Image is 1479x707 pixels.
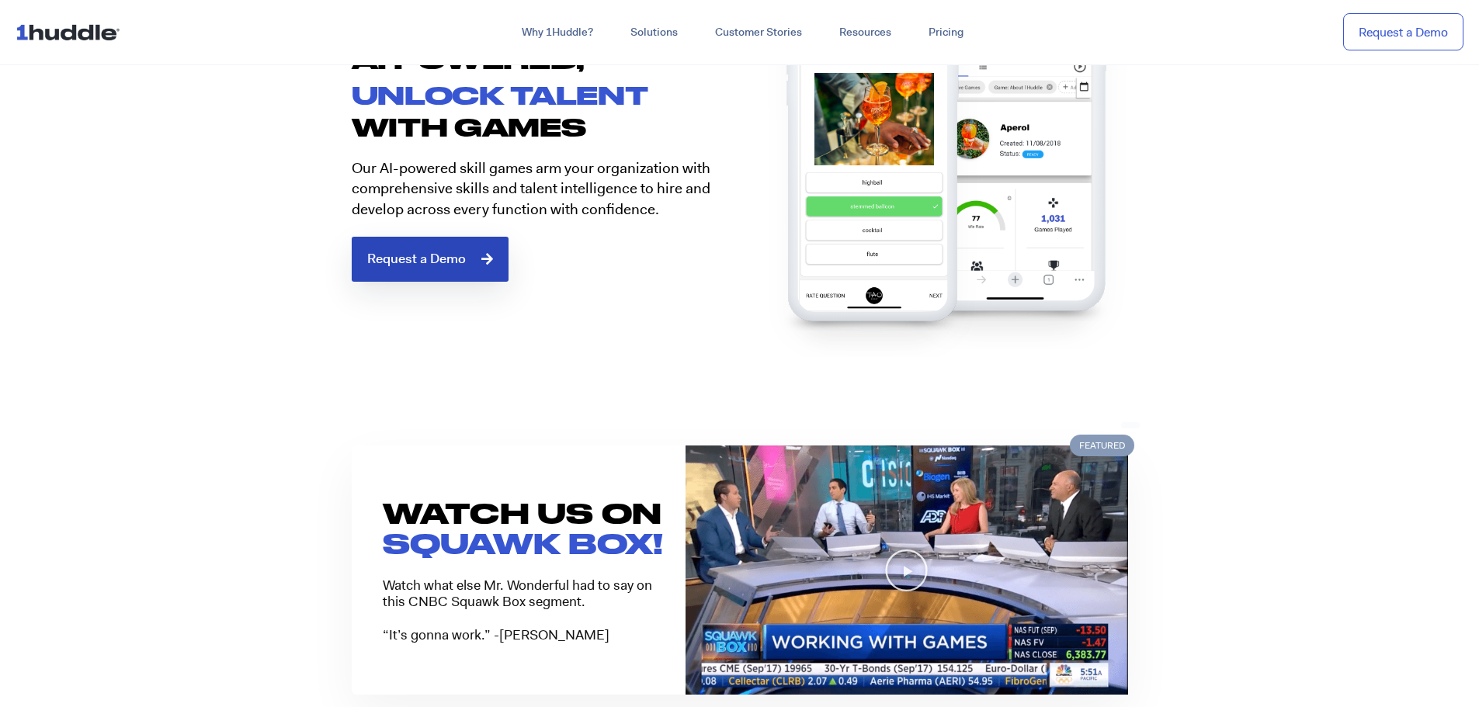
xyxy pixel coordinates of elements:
img: ... [16,17,127,47]
h2: with games [352,115,740,139]
span: Request a Demo [367,252,466,266]
a: Solutions [612,19,696,47]
p: “It’s gonna work.” -[PERSON_NAME] [383,626,654,645]
p: Watch what else Mr. Wonderful had to say on this CNBC Squawk Box segment. [383,577,654,610]
a: Why 1Huddle? [503,19,612,47]
div: Play Video [884,548,929,592]
a: Pricing [910,19,982,47]
a: Resources [821,19,910,47]
h2: unlock talent [352,83,740,107]
a: Request a Demo [352,237,509,282]
a: Customer Stories [696,19,821,47]
span: Featured [1070,435,1134,456]
a: Request a Demo [1343,13,1463,51]
p: Our AI-powered skill games arm your organization with comprehensive skills and talent intelligenc... [352,158,728,220]
h3: SQUAWK BOX! [383,525,686,562]
h3: WATCH US ON [383,495,686,532]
